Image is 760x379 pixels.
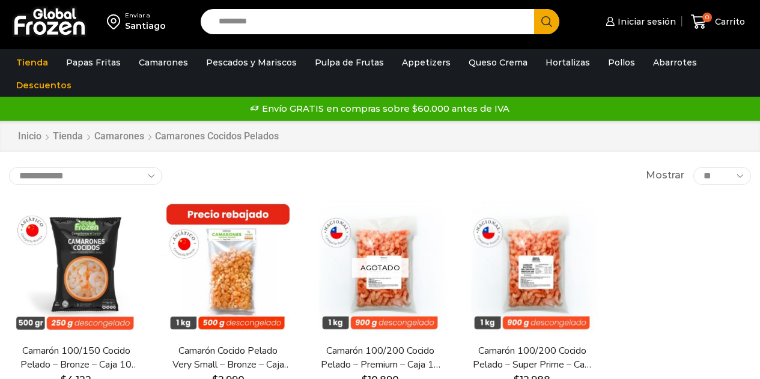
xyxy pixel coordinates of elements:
a: Camarón 100/150 Cocido Pelado – Bronze – Caja 10 kg [16,344,136,372]
a: Camarón Cocido Pelado Very Small – Bronze – Caja 10 kg [168,344,288,372]
a: Hortalizas [540,51,596,74]
a: Pescados y Mariscos [200,51,303,74]
p: Agotado [352,258,409,278]
a: Queso Crema [463,51,534,74]
a: Tienda [52,130,84,144]
button: Search button [534,9,559,34]
a: Camarones [133,51,194,74]
a: Appetizers [396,51,457,74]
span: 0 [702,13,712,22]
a: Tienda [10,51,54,74]
a: Pulpa de Frutas [309,51,390,74]
span: Mostrar [646,169,684,183]
a: Inicio [17,130,42,144]
div: Enviar a [125,11,166,20]
a: Papas Fritas [60,51,127,74]
a: Pollos [602,51,641,74]
span: Carrito [712,16,745,28]
a: 0 Carrito [688,8,748,36]
h1: Camarones Cocidos Pelados [155,130,279,142]
nav: Breadcrumb [17,130,279,144]
span: Iniciar sesión [615,16,676,28]
select: Pedido de la tienda [9,167,162,185]
a: Abarrotes [647,51,703,74]
img: address-field-icon.svg [107,11,125,32]
div: Santiago [125,20,166,32]
a: Iniciar sesión [603,10,676,34]
a: Descuentos [10,74,78,97]
a: Camarones [94,130,145,144]
a: Camarón 100/200 Cocido Pelado – Premium – Caja 10 kg [320,344,440,372]
a: Camarón 100/200 Cocido Pelado – Super Prime – Caja 10 kg [472,344,592,372]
